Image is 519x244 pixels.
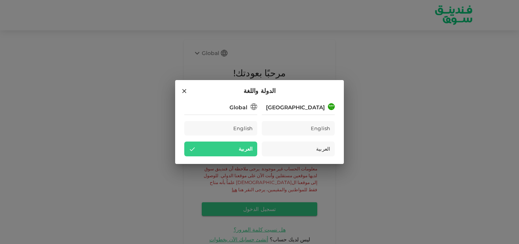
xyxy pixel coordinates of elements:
img: flag-sa.b9a346574cdc8950dd34b50780441f57.svg [328,103,335,110]
div: [GEOGRAPHIC_DATA] [266,104,325,112]
span: English [233,124,253,133]
span: العربية [239,145,253,153]
div: Global [229,104,247,112]
span: العربية [316,145,330,153]
span: English [311,124,330,133]
span: الدولة واللغة [244,86,276,96]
